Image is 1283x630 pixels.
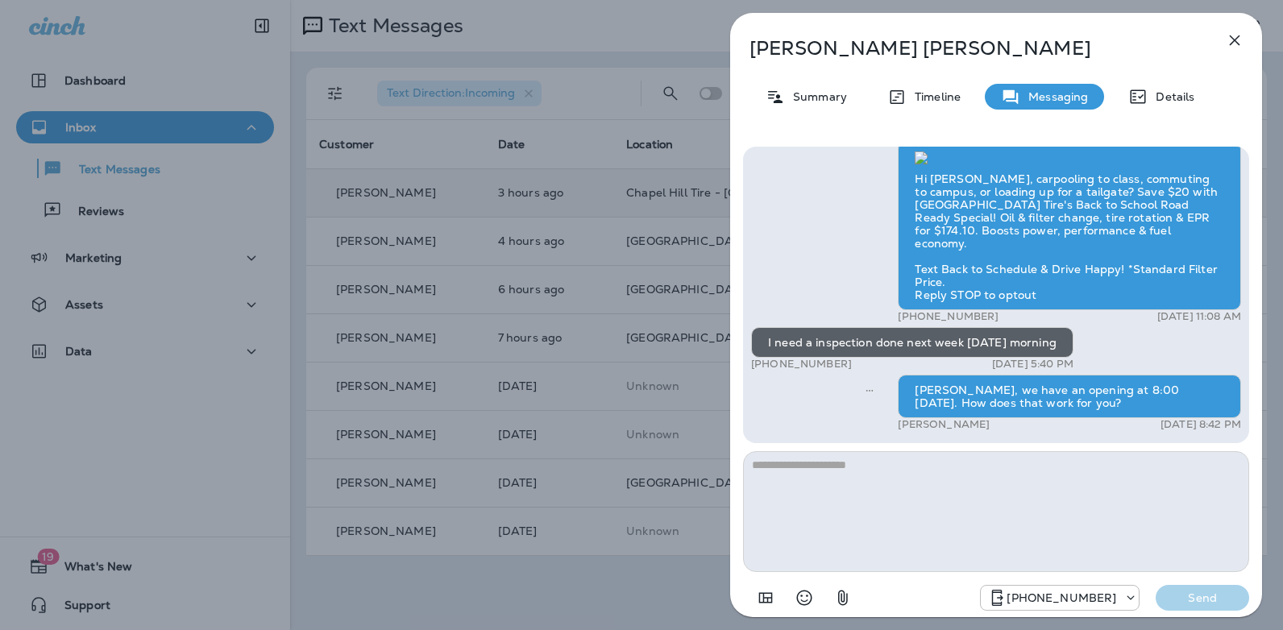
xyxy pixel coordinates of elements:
[981,588,1139,607] div: +1 (984) 409-9300
[866,382,874,396] span: Sent
[749,37,1190,60] p: [PERSON_NAME] [PERSON_NAME]
[898,310,999,323] p: [PHONE_NUMBER]
[898,375,1241,418] div: [PERSON_NAME], we have an opening at 8:00 [DATE]. How does that work for you?
[1157,310,1241,323] p: [DATE] 11:08 AM
[898,141,1241,310] div: Hi [PERSON_NAME], carpooling to class, commuting to campus, or loading up for a tailgate? Save $2...
[785,90,847,103] p: Summary
[749,582,782,614] button: Add in a premade template
[915,151,928,164] img: twilio-download
[788,582,820,614] button: Select an emoji
[992,358,1073,371] p: [DATE] 5:40 PM
[751,358,852,371] p: [PHONE_NUMBER]
[898,418,990,431] p: [PERSON_NAME]
[1161,418,1241,431] p: [DATE] 8:42 PM
[907,90,961,103] p: Timeline
[751,327,1073,358] div: I need a inspection done next week [DATE] morning
[1148,90,1194,103] p: Details
[1007,591,1116,604] p: [PHONE_NUMBER]
[1020,90,1088,103] p: Messaging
